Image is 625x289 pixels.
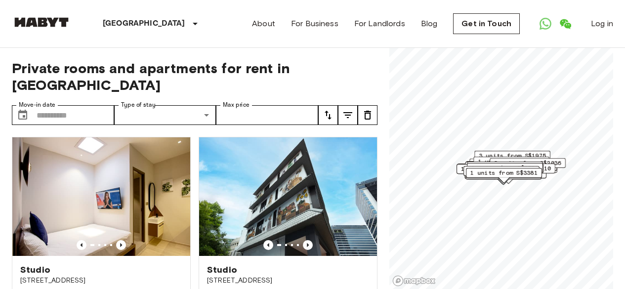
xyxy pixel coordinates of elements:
[463,166,540,181] div: Map marker
[392,275,436,287] a: Mapbox logo
[421,18,438,30] a: Blog
[20,276,182,286] span: [STREET_ADDRESS]
[536,14,555,34] a: Open WhatsApp
[291,18,338,30] a: For Business
[207,264,237,276] span: Studio
[12,17,71,27] img: Habyt
[19,101,55,109] label: Move-in date
[466,161,542,176] div: Map marker
[469,159,545,174] div: Map marker
[494,159,561,167] span: 3 units from S$2036
[263,240,273,250] button: Previous image
[116,240,126,250] button: Previous image
[468,166,535,175] span: 1 units from S$2704
[354,18,405,30] a: For Landlords
[103,18,185,30] p: [GEOGRAPHIC_DATA]
[467,162,543,177] div: Map marker
[461,165,528,173] span: 1 units from S$4773
[12,137,190,256] img: Marketing picture of unit SG-01-110-033-001
[12,60,377,93] span: Private rooms and apartments for rent in [GEOGRAPHIC_DATA]
[470,168,538,177] span: 1 units from S$3381
[467,163,543,178] div: Map marker
[471,162,539,171] span: 2 units from S$3024
[457,164,533,179] div: Map marker
[466,168,542,183] div: Map marker
[467,164,543,179] div: Map marker
[478,157,545,166] span: 1 units from S$1418
[207,276,369,286] span: [STREET_ADDRESS]
[474,151,550,166] div: Map marker
[490,158,566,173] div: Map marker
[318,105,338,125] button: tune
[471,164,539,172] span: 3 units from S$2573
[20,264,50,276] span: Studio
[121,101,156,109] label: Type of stay
[199,137,377,256] img: Marketing picture of unit SG-01-110-044_001
[252,18,275,30] a: About
[473,157,549,172] div: Map marker
[453,13,520,34] a: Get in Touch
[465,162,544,177] div: Map marker
[484,164,551,173] span: 4 units from S$2310
[555,14,575,34] a: Open WeChat
[358,105,377,125] button: tune
[479,151,546,160] span: 3 units from S$1975
[338,105,358,125] button: tune
[303,240,313,250] button: Previous image
[591,18,613,30] a: Log in
[13,105,33,125] button: Choose date
[223,101,250,109] label: Max price
[479,164,555,179] div: Map marker
[77,240,86,250] button: Previous image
